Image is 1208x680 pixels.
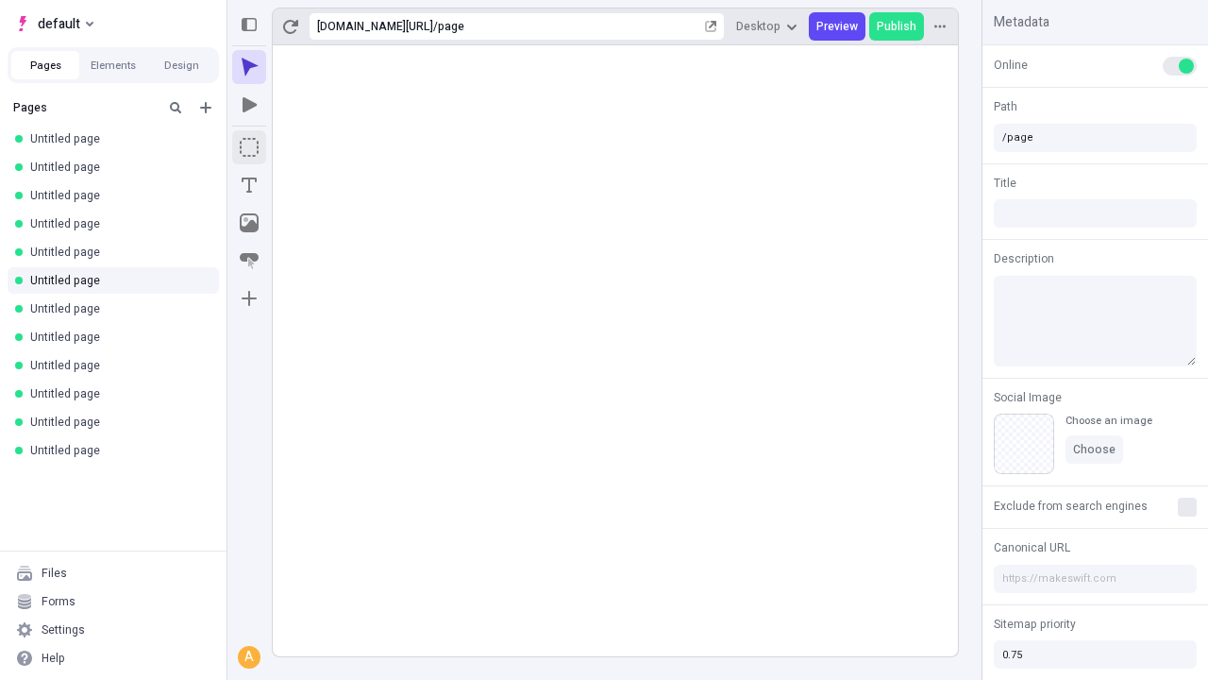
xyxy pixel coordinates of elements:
[736,19,780,34] span: Desktop
[30,160,204,175] div: Untitled page
[232,206,266,240] button: Image
[11,51,79,79] button: Pages
[30,330,204,345] div: Untitled page
[30,415,204,430] div: Untitled page
[994,498,1148,515] span: Exclude from search engines
[317,19,433,34] div: [URL][DOMAIN_NAME]
[232,244,266,278] button: Button
[816,19,858,34] span: Preview
[30,216,204,231] div: Untitled page
[994,175,1016,192] span: Title
[30,245,204,260] div: Untitled page
[8,9,101,38] button: Select site
[240,648,259,667] div: A
[994,98,1017,115] span: Path
[809,12,865,41] button: Preview
[30,131,204,146] div: Untitled page
[994,250,1054,267] span: Description
[994,389,1062,406] span: Social Image
[147,51,215,79] button: Design
[1065,414,1152,428] div: Choose an image
[433,19,438,34] div: /
[30,386,204,401] div: Untitled page
[232,168,266,202] button: Text
[1073,442,1116,457] span: Choose
[79,51,147,79] button: Elements
[1065,435,1123,464] button: Choose
[994,565,1197,593] input: https://makeswift.com
[994,616,1076,633] span: Sitemap priority
[38,12,80,35] span: default
[13,100,157,115] div: Pages
[194,96,217,119] button: Add new
[232,130,266,164] button: Box
[30,273,204,288] div: Untitled page
[42,594,75,609] div: Forms
[877,19,916,34] span: Publish
[42,622,85,637] div: Settings
[30,358,204,373] div: Untitled page
[994,539,1070,556] span: Canonical URL
[30,443,204,458] div: Untitled page
[42,566,67,581] div: Files
[438,19,701,34] div: page
[30,188,204,203] div: Untitled page
[30,301,204,316] div: Untitled page
[994,57,1028,74] span: Online
[869,12,924,41] button: Publish
[42,651,65,666] div: Help
[729,12,805,41] button: Desktop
